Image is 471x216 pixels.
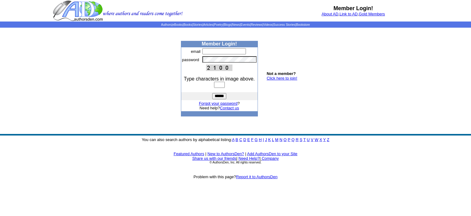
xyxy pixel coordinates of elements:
[236,156,237,161] font: |
[192,156,236,161] a: Share us with our friends
[251,137,254,142] a: F
[205,151,206,156] font: |
[247,151,297,156] a: Add AuthorsDen to your Site
[241,23,250,26] a: Events
[322,12,339,16] a: About AD
[296,137,298,142] a: R
[307,137,310,142] a: U
[161,23,171,26] a: Authors
[263,23,272,26] a: Videos
[206,65,232,71] img: This Is CAPTCHA Image
[193,23,202,26] a: Stories
[239,137,242,142] a: C
[267,76,297,81] a: Click here to join!
[214,23,223,26] a: Poetry
[275,137,278,142] a: M
[142,137,329,142] font: You can also search authors by alphabetical listing:
[202,41,237,46] b: Member Login!
[273,23,295,26] a: Success Stories
[296,23,310,26] a: Bookstore
[280,137,282,142] a: N
[320,137,322,142] a: X
[182,57,199,62] font: password
[300,137,302,142] a: S
[327,137,329,142] a: Z
[183,23,192,26] a: Books
[263,137,264,142] a: I
[239,156,260,161] a: Need Help?
[265,137,267,142] a: J
[284,137,287,142] a: O
[334,5,373,11] b: Member Login!
[259,156,279,161] font: |
[161,23,310,26] span: | | | | | | | | | | | |
[232,23,240,26] a: News
[209,161,261,164] font: © AuthorsDen, Inc. All rights reserved.
[272,137,274,142] a: L
[236,175,278,179] a: Report it to AuthorsDen
[174,151,204,156] a: Featured Authors
[255,137,258,142] a: G
[208,151,244,156] a: New to AuthorsDen?
[315,137,318,142] a: W
[191,49,201,54] font: email
[200,106,239,110] font: Need help?
[251,23,262,26] a: Reviews
[193,175,278,179] font: Problem with this page?
[247,137,250,142] a: E
[268,137,271,142] a: K
[291,137,294,142] a: Q
[311,137,314,142] a: V
[220,106,239,110] a: Contact us
[322,12,385,16] font: , ,
[224,23,231,26] a: Blogs
[262,156,279,161] a: Company
[243,137,246,142] a: D
[203,23,213,26] a: Articles
[245,151,246,156] font: |
[288,137,290,142] a: P
[232,137,235,142] a: A
[235,137,238,142] a: B
[184,76,255,81] font: Type characters in image above.
[172,23,182,26] a: eBooks
[339,12,358,16] a: Link to AD
[199,101,240,106] font: ?
[199,101,238,106] a: Forgot your password
[323,137,326,142] a: Y
[267,71,296,76] b: Not a member?
[259,137,262,142] a: H
[359,12,385,16] a: Gold Members
[303,137,306,142] a: T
